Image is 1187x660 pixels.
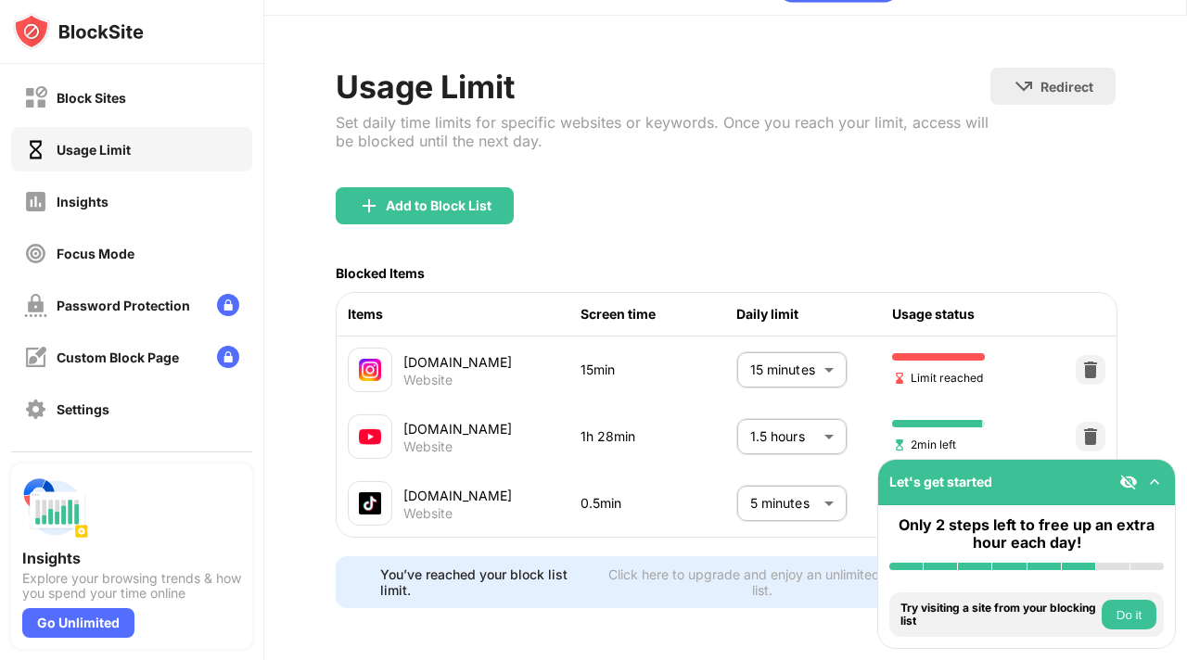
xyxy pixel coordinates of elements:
[348,304,581,324] div: Items
[403,438,453,455] div: Website
[403,372,453,388] div: Website
[386,198,491,213] div: Add to Block List
[57,142,131,158] div: Usage Limit
[24,242,47,265] img: focus-off.svg
[57,194,108,209] div: Insights
[750,493,817,514] p: 5 minutes
[336,68,990,106] div: Usage Limit
[750,360,817,380] p: 15 minutes
[403,419,581,438] div: [DOMAIN_NAME]
[57,349,179,365] div: Custom Block Page
[403,505,453,522] div: Website
[57,90,126,106] div: Block Sites
[892,304,1048,324] div: Usage status
[22,571,241,601] div: Explore your browsing trends & how you spend your time online
[581,360,736,380] div: 15min
[217,346,239,368] img: lock-menu.svg
[22,549,241,567] div: Insights
[359,359,381,381] img: favicons
[1040,79,1093,95] div: Redirect
[57,246,134,261] div: Focus Mode
[336,265,425,281] div: Blocked Items
[1102,600,1156,629] button: Do it
[24,450,47,473] img: about-off.svg
[604,566,923,598] div: Click here to upgrade and enjoy an unlimited block list.
[892,438,907,452] img: hourglass-set.svg
[892,371,907,386] img: hourglass-end.svg
[24,86,47,109] img: block-off.svg
[24,294,47,317] img: password-protection-off.svg
[22,475,89,541] img: push-insights.svg
[892,436,956,453] span: 2min left
[736,304,892,324] div: Daily limit
[889,516,1164,552] div: Only 2 steps left to free up an extra hour each day!
[336,113,990,150] div: Set daily time limits for specific websites or keywords. Once you reach your limit, access will b...
[581,493,736,514] div: 0.5min
[403,486,581,505] div: [DOMAIN_NAME]
[1119,473,1138,491] img: eye-not-visible.svg
[22,608,134,638] div: Go Unlimited
[1145,473,1164,491] img: omni-setup-toggle.svg
[57,298,190,313] div: Password Protection
[359,425,381,448] img: favicons
[24,346,47,369] img: customize-block-page-off.svg
[57,401,109,417] div: Settings
[24,190,47,213] img: insights-off.svg
[24,398,47,421] img: settings-off.svg
[380,566,593,598] div: You’ve reached your block list limit.
[13,13,144,50] img: logo-blocksite.svg
[24,138,47,161] img: time-usage-on.svg
[900,602,1097,628] div: Try visiting a site from your blocking list
[581,304,736,324] div: Screen time
[581,426,736,447] div: 1h 28min
[359,492,381,514] img: favicons
[750,426,817,447] p: 1.5 hours
[889,474,992,489] div: Let's get started
[892,369,983,387] span: Limit reached
[403,352,581,372] div: [DOMAIN_NAME]
[217,294,239,316] img: lock-menu.svg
